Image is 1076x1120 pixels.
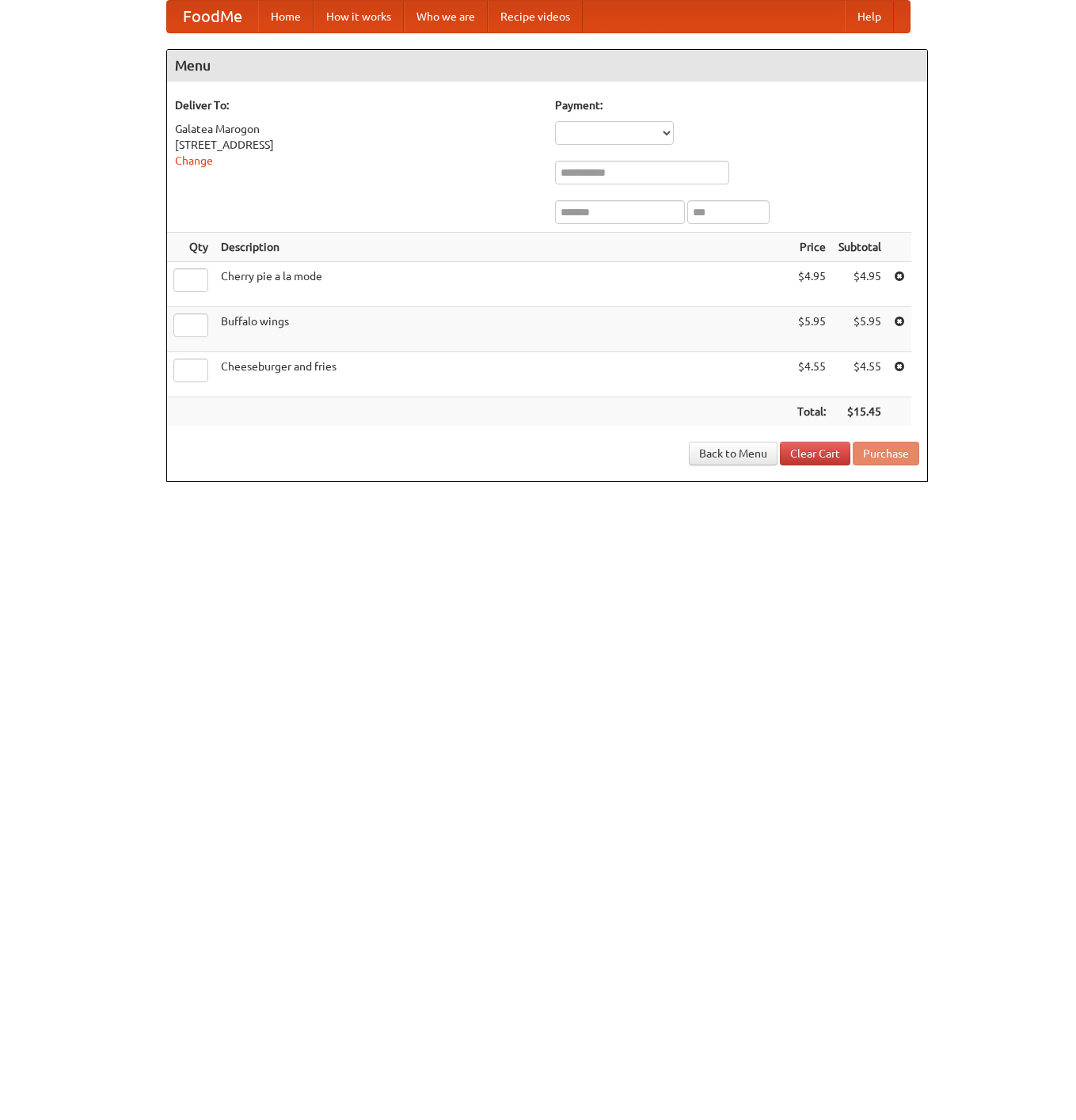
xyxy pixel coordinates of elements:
td: $4.95 [832,262,888,307]
td: Cheeseburger and fries [215,352,791,397]
td: Buffalo wings [215,307,791,352]
h4: Menu [167,50,927,82]
a: Clear Cart [780,442,850,465]
a: Change [175,154,213,167]
h5: Payment: [555,97,919,113]
a: FoodMe [167,1,258,32]
th: Total: [791,397,832,427]
div: [STREET_ADDRESS] [175,137,539,153]
button: Purchase [853,442,919,465]
th: Subtotal [832,233,888,262]
th: $15.45 [832,397,888,427]
th: Description [215,233,791,262]
a: Recipe videos [488,1,583,32]
td: $4.95 [791,262,832,307]
h5: Deliver To: [175,97,539,113]
td: $5.95 [791,307,832,352]
a: Who we are [404,1,488,32]
td: Cherry pie a la mode [215,262,791,307]
a: Help [845,1,894,32]
div: Galatea Marogon [175,121,539,137]
a: How it works [314,1,404,32]
a: Home [258,1,314,32]
a: Back to Menu [689,442,778,465]
td: $4.55 [832,352,888,397]
th: Price [791,233,832,262]
th: Qty [167,233,215,262]
td: $5.95 [832,307,888,352]
td: $4.55 [791,352,832,397]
